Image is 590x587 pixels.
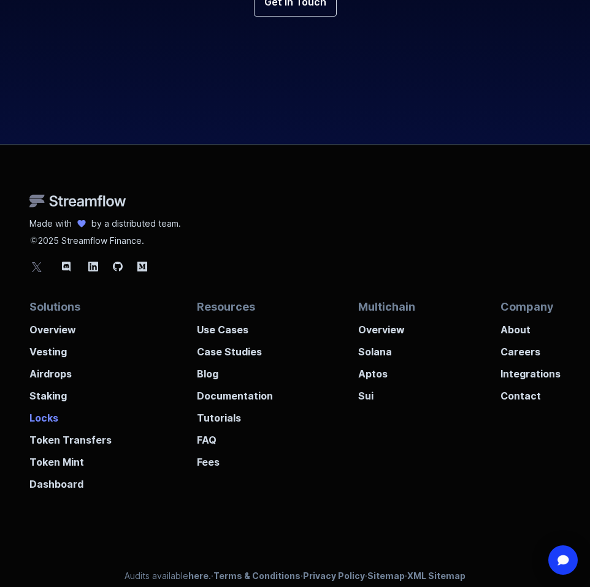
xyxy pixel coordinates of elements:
[29,447,112,469] a: Token Mint
[213,570,301,581] a: Terms & Conditions
[29,337,112,359] a: Vesting
[197,447,273,469] a: Fees
[29,315,112,337] a: Overview
[358,359,415,381] a: Aptos
[500,298,561,315] p: Company
[29,403,112,425] a: Locks
[29,359,112,381] a: Airdrops
[358,337,415,359] a: Solana
[500,381,561,403] a: Contact
[197,337,273,359] a: Case Studies
[500,359,561,381] a: Integrations
[367,570,405,581] a: Sitemap
[29,469,112,491] a: Dashboard
[125,570,465,582] p: Audits available · · · ·
[197,381,273,403] a: Documentation
[197,315,273,337] a: Use Cases
[29,425,112,447] a: Token Transfers
[197,403,273,425] a: Tutorials
[407,570,465,581] a: XML Sitemap
[548,545,578,575] div: Open Intercom Messenger
[197,425,273,447] a: FAQ
[303,570,365,581] a: Privacy Policy
[29,218,72,230] p: Made with
[500,337,561,359] a: Careers
[91,218,181,230] p: by a distributed team.
[358,315,415,337] a: Overview
[197,298,273,315] p: Resources
[358,381,415,403] a: Sui
[500,315,561,337] a: About
[29,194,126,208] img: Streamflow Logo
[188,570,211,581] a: here.
[29,381,112,403] a: Staking
[29,298,112,315] p: Solutions
[29,230,561,247] p: 2025 Streamflow Finance.
[197,359,273,381] a: Blog
[358,298,415,315] p: Multichain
